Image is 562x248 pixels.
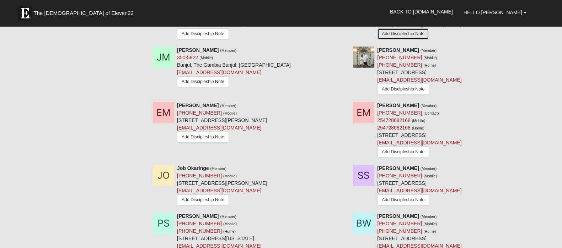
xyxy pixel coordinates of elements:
small: (Mobile) [199,56,213,60]
strong: [PERSON_NAME] [177,103,219,108]
a: [PHONE_NUMBER] [377,228,422,234]
a: [PHONE_NUMBER] [377,221,422,226]
a: [EMAIL_ADDRESS][DOMAIN_NAME] [377,22,461,27]
a: [PHONE_NUMBER] [377,173,422,178]
div: [STREET_ADDRESS] [377,46,461,97]
small: (Mobile) [423,56,437,60]
small: (Home) [423,63,436,67]
a: Add Discipleship Note [377,28,429,39]
small: (Member) [220,48,236,53]
div: [STREET_ADDRESS] [377,102,461,159]
strong: [PERSON_NAME] [177,47,219,53]
div: [STREET_ADDRESS] [377,165,461,207]
a: [EMAIL_ADDRESS][DOMAIN_NAME] [377,77,461,83]
small: (Mobile) [423,174,437,178]
small: (Member) [210,166,226,171]
a: Hello [PERSON_NAME] [458,4,532,21]
small: (Mobile) [423,222,437,226]
strong: [PERSON_NAME] [377,103,419,108]
strong: [PERSON_NAME] [377,213,419,219]
a: [PHONE_NUMBER] [377,110,422,116]
a: [PHONE_NUMBER] [377,62,422,68]
a: 254728682168 [377,125,410,131]
a: [EMAIL_ADDRESS][DOMAIN_NAME] [177,22,261,27]
small: (Mobile) [223,174,237,178]
strong: [PERSON_NAME] [377,165,419,171]
small: (Home) [423,229,436,233]
small: (Mobile) [223,222,237,226]
span: The [DEMOGRAPHIC_DATA] of Eleven22 [34,10,134,17]
a: 254728682168 [377,117,410,123]
small: (Mobile) [412,119,425,123]
a: Add Discipleship Note [377,194,429,205]
small: (Member) [421,166,437,171]
small: (Member) [421,214,437,219]
small: (Member) [220,104,236,108]
small: (Contact) [423,111,439,115]
span: Hello [PERSON_NAME] [464,10,522,15]
a: Add Discipleship Note [177,194,229,205]
a: [PHONE_NUMBER] [177,228,222,234]
a: [PHONE_NUMBER] [177,173,222,178]
div: [STREET_ADDRESS][PERSON_NAME] [177,165,267,207]
small: (Home) [412,126,424,130]
a: 350-5922 [177,55,198,60]
a: [PHONE_NUMBER] [177,110,222,116]
img: Eleven22 logo [18,6,32,20]
a: [PHONE_NUMBER] [377,55,422,60]
a: Add Discipleship Note [377,147,429,158]
a: Add Discipleship Note [177,76,229,87]
small: (Mobile) [223,111,237,115]
a: Add Discipleship Note [377,84,429,95]
strong: [PERSON_NAME] [377,47,419,53]
a: Back to [DOMAIN_NAME] [385,3,458,21]
small: (Member) [220,214,236,219]
strong: Job Okaringe [177,165,209,171]
a: [EMAIL_ADDRESS][DOMAIN_NAME] [377,188,461,193]
a: [EMAIL_ADDRESS][DOMAIN_NAME] [177,125,261,131]
a: [EMAIL_ADDRESS][DOMAIN_NAME] [177,188,261,193]
div: Banjul, The Gambia Banjul, [GEOGRAPHIC_DATA] [177,46,291,90]
a: [EMAIL_ADDRESS][DOMAIN_NAME] [177,70,261,75]
a: [EMAIL_ADDRESS][DOMAIN_NAME] [377,140,461,145]
a: Add Discipleship Note [177,132,229,143]
a: [PHONE_NUMBER] [177,221,222,226]
small: (Member) [421,48,437,53]
strong: [PERSON_NAME] [177,213,219,219]
small: (Member) [421,104,437,108]
a: The [DEMOGRAPHIC_DATA] of Eleven22 [14,2,156,20]
div: [STREET_ADDRESS][PERSON_NAME] [177,102,267,144]
small: (Home) [223,229,236,233]
a: Add Discipleship Note [177,28,229,39]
